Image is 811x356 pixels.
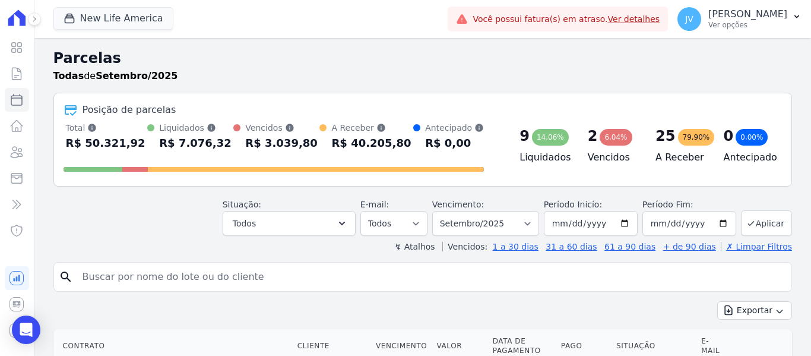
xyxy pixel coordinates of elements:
a: 1 a 30 dias [493,242,538,251]
label: Vencidos: [442,242,487,251]
div: Liquidados [159,122,231,134]
input: Buscar por nome do lote ou do cliente [75,265,787,289]
span: JV [685,15,693,23]
div: 14,06% [532,129,569,146]
div: Vencidos [245,122,317,134]
h4: Vencidos [588,150,636,165]
div: R$ 40.205,80 [331,134,411,153]
span: Todos [233,216,256,231]
strong: Setembro/2025 [96,70,178,81]
div: 9 [519,127,530,146]
a: 61 a 90 dias [604,242,655,251]
div: Antecipado [425,122,484,134]
div: 25 [655,127,675,146]
div: 0 [724,127,734,146]
p: [PERSON_NAME] [708,8,787,20]
div: 79,90% [678,129,715,146]
h4: A Receber [655,150,704,165]
span: Você possui fatura(s) em atraso. [473,13,660,26]
p: Ver opções [708,20,787,30]
h4: Liquidados [519,150,568,165]
div: 0,00% [736,129,768,146]
button: JV [PERSON_NAME] Ver opções [668,2,811,36]
a: Ver detalhes [608,14,660,24]
div: Open Intercom Messenger [12,316,40,344]
div: R$ 0,00 [425,134,484,153]
div: 6,04% [600,129,632,146]
p: de [53,69,178,83]
h2: Parcelas [53,48,792,69]
button: Exportar [717,301,792,320]
label: Vencimento: [432,200,484,209]
i: search [59,270,73,284]
div: Posição de parcelas [83,103,176,117]
div: Total [66,122,145,134]
label: ↯ Atalhos [394,242,435,251]
label: Período Fim: [642,199,736,211]
label: E-mail: [360,200,389,209]
div: A Receber [331,122,411,134]
a: + de 90 dias [663,242,716,251]
a: 31 a 60 dias [546,242,597,251]
button: Aplicar [741,210,792,236]
div: R$ 50.321,92 [66,134,145,153]
button: New Life America [53,7,173,30]
a: ✗ Limpar Filtros [721,242,792,251]
div: R$ 3.039,80 [245,134,317,153]
div: 2 [588,127,598,146]
label: Situação: [223,200,261,209]
div: R$ 7.076,32 [159,134,231,153]
h4: Antecipado [724,150,772,165]
strong: Todas [53,70,84,81]
button: Todos [223,211,356,236]
label: Período Inicío: [544,200,602,209]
